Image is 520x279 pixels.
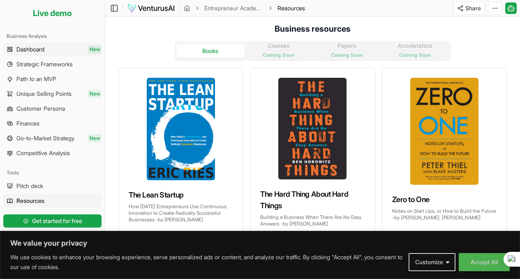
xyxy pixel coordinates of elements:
span: New [88,90,102,98]
h3: The Hard Thing About Hard Things [260,188,365,212]
img: logo [127,3,175,13]
a: Resources [3,194,102,207]
nav: breadcrumb [184,4,305,12]
span: Go-to-Market Strategy [16,134,74,142]
a: Customer Persona [3,102,102,115]
span: Share [465,4,481,12]
a: Competitive Analysis [3,146,102,160]
span: Path to an MVP [16,75,56,83]
div: Books [202,47,218,55]
p: How [DATE] Entrepreneurs Use Continuous Innovation to Create Radically Successful Businesses - by... [129,203,233,223]
span: Customer Persona [16,105,65,113]
a: Entrepreneur Academy [204,4,263,12]
h4: Business resources [105,16,520,35]
a: Unique Selling PointsNew [3,87,102,100]
span: Pitch deck [16,182,43,190]
img: The Lean Startup [147,78,215,180]
span: New [88,45,102,53]
h3: Zero to One [392,194,497,205]
span: Resources [16,197,44,205]
a: Strategic Frameworks [3,58,102,71]
a: DashboardNew [3,43,102,56]
span: New [88,134,102,142]
img: Zero to One [410,78,478,185]
button: Customize [409,253,455,271]
a: Finances [3,117,102,130]
span: Strategic Frameworks [16,60,73,68]
p: We use cookies to enhance your browsing experience, serve personalized ads or content, and analyz... [10,252,402,272]
span: Get started for free [32,217,82,225]
span: Finances [16,119,39,128]
p: Notes on Start Ups, or How to Build the Future - by [PERSON_NAME], [PERSON_NAME] [392,208,497,221]
a: Go-to-Market StrategyNew [3,132,102,145]
button: Accept All [459,253,510,271]
button: Get started for free [3,214,102,228]
span: Dashboard [16,45,44,53]
p: Building a Business When There Are No Easy Answers - by [PERSON_NAME] [260,214,365,227]
span: Competitive Analysis [16,149,70,157]
h3: The Lean Startup [129,189,233,201]
a: Get started for free [3,213,102,229]
img: The Hard Thing About Hard Things [278,78,347,179]
div: Business Analysis [3,30,102,43]
span: Unique Selling Points [16,90,72,98]
div: Tools [3,166,102,179]
a: Path to an MVP [3,72,102,86]
p: We value your privacy [10,238,510,248]
button: Share [453,2,485,15]
span: Resources [277,4,305,12]
a: Pitch deck [3,179,102,193]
